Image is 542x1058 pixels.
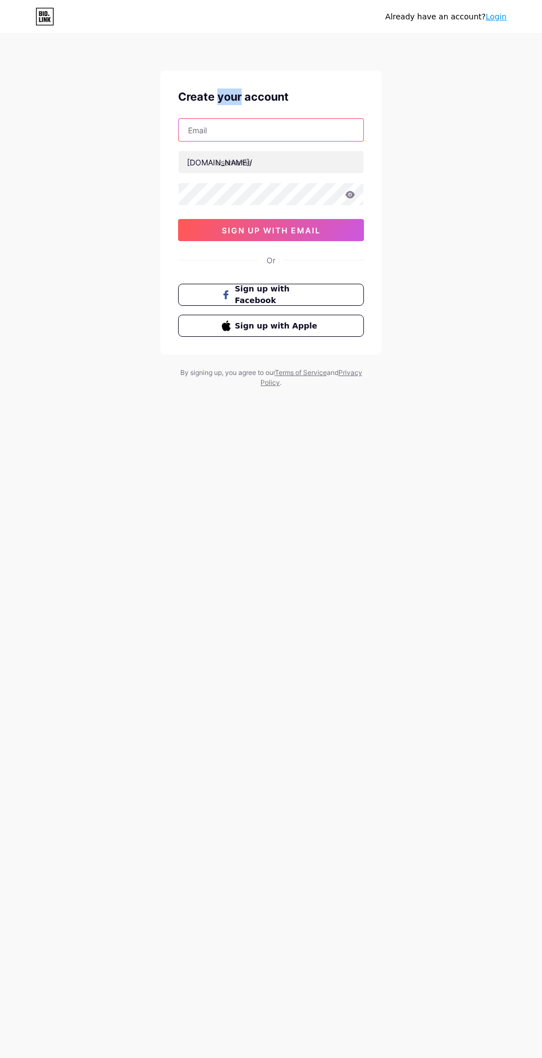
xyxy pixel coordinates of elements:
div: Already have an account? [385,11,507,23]
div: [DOMAIN_NAME]/ [187,157,252,168]
span: Sign up with Apple [235,320,321,332]
input: username [179,151,363,173]
button: Sign up with Facebook [178,284,364,306]
button: sign up with email [178,219,364,241]
div: Or [267,254,275,266]
div: Create your account [178,88,364,105]
a: Login [486,12,507,21]
span: Sign up with Facebook [235,283,321,306]
input: Email [179,119,363,141]
div: By signing up, you agree to our and . [177,368,365,388]
button: Sign up with Apple [178,315,364,337]
a: Terms of Service [275,368,327,377]
span: sign up with email [222,226,321,235]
